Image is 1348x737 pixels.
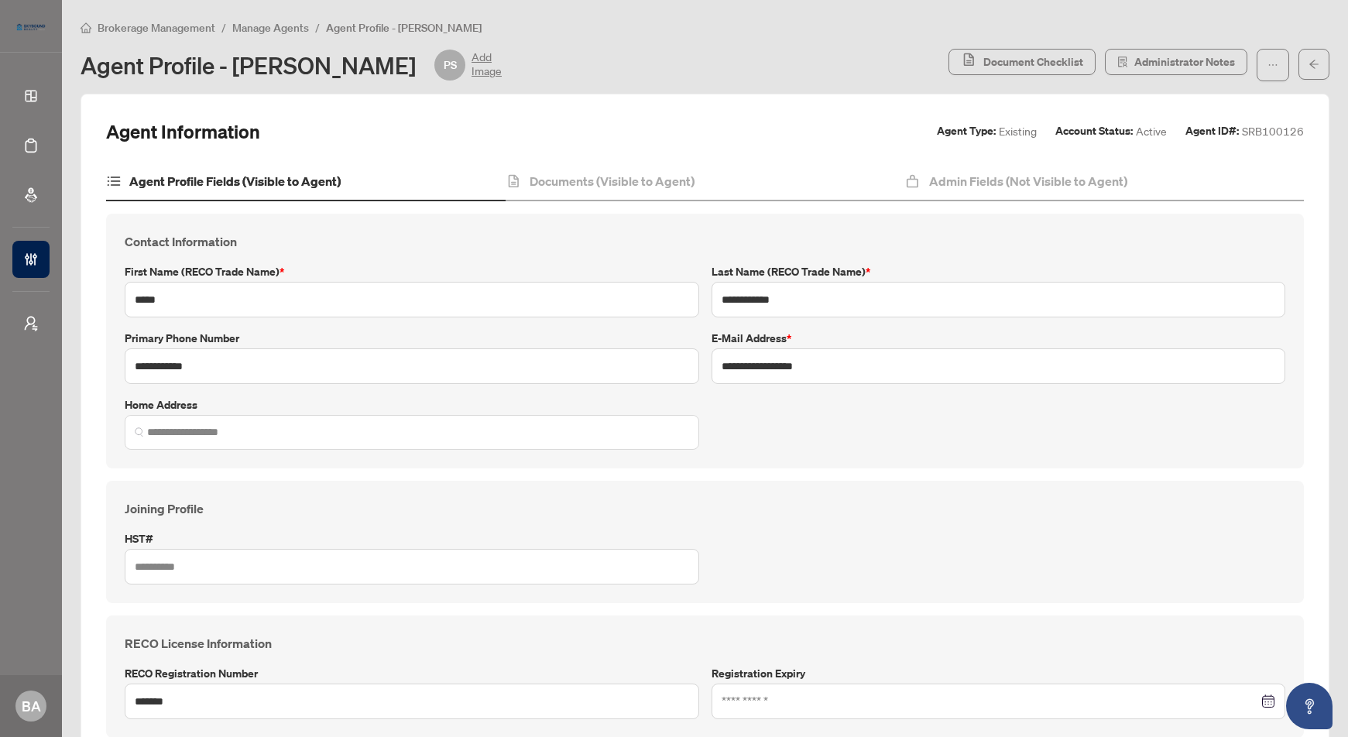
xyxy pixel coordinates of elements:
[125,499,1285,518] h4: Joining Profile
[125,263,699,280] label: First Name (RECO Trade Name)
[125,665,699,682] label: RECO Registration Number
[81,50,502,81] div: Agent Profile - [PERSON_NAME]
[129,172,341,190] h4: Agent Profile Fields (Visible to Agent)
[1136,122,1167,140] span: Active
[444,57,457,74] span: PS
[530,172,695,190] h4: Documents (Visible to Agent)
[221,19,226,36] li: /
[1105,49,1247,75] button: Administrator Notes
[1286,683,1333,729] button: Open asap
[948,49,1096,75] button: Document Checklist
[999,122,1037,140] span: Existing
[712,263,1286,280] label: Last Name (RECO Trade Name)
[1117,57,1128,67] span: solution
[712,665,1286,682] label: Registration Expiry
[125,634,1285,653] h4: RECO License Information
[125,396,699,413] label: Home Address
[1267,60,1278,70] span: ellipsis
[81,22,91,33] span: home
[1309,59,1319,70] span: arrow-left
[98,21,215,35] span: Brokerage Management
[135,427,144,437] img: search_icon
[326,21,482,35] span: Agent Profile - [PERSON_NAME]
[929,172,1127,190] h4: Admin Fields (Not Visible to Agent)
[1185,122,1239,140] label: Agent ID#:
[12,19,50,35] img: logo
[712,330,1286,347] label: E-mail Address
[125,330,699,347] label: Primary Phone Number
[1055,122,1133,140] label: Account Status:
[472,50,502,81] span: Add Image
[983,50,1083,74] span: Document Checklist
[1242,122,1304,140] span: SRB100126
[315,19,320,36] li: /
[106,119,260,144] h2: Agent Information
[125,530,699,547] label: HST#
[23,316,39,331] span: user-switch
[232,21,309,35] span: Manage Agents
[937,122,996,140] label: Agent Type:
[22,695,41,717] span: BA
[125,232,1285,251] h4: Contact Information
[1134,50,1235,74] span: Administrator Notes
